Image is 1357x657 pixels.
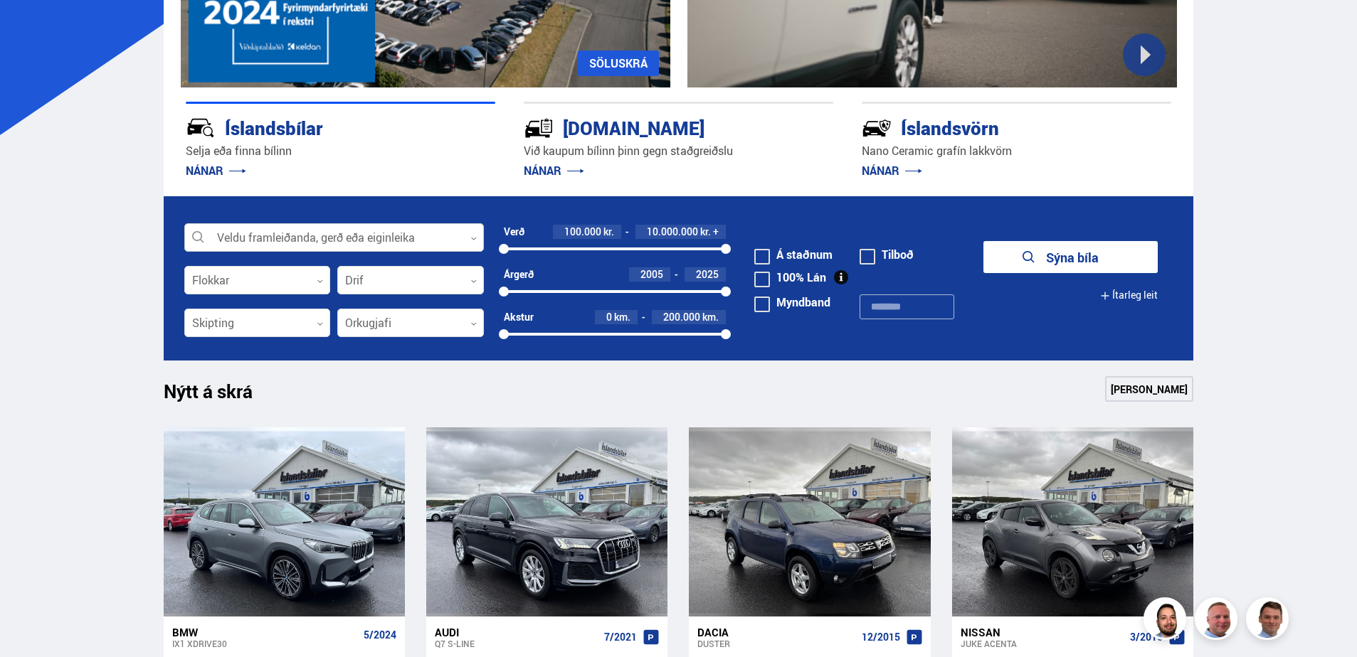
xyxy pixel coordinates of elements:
span: 2025 [696,267,719,281]
div: [DOMAIN_NAME] [524,114,783,139]
div: Dacia [697,626,855,639]
div: Íslandsvörn [862,114,1121,139]
span: 10.000.000 [647,225,698,238]
img: JRvxyua_JYH6wB4c.svg [186,113,216,143]
span: 3/2016 [1130,631,1163,643]
div: Íslandsbílar [186,114,445,139]
span: kr. [603,226,614,237]
a: SÖLUSKRÁ [578,50,659,76]
span: 5/2024 [364,629,396,641]
span: 2005 [640,267,663,281]
span: km. [614,311,630,323]
p: Selja eða finna bílinn [186,143,495,159]
div: Árgerð [504,269,534,280]
div: Akstur [504,311,534,323]
div: Nissan [961,626,1124,639]
label: 100% Lán [754,272,826,283]
a: [PERSON_NAME] [1105,376,1193,402]
a: NÁNAR [524,163,584,178]
img: nhp88E3Fdnt1Opn2.png [1146,599,1188,642]
img: tr5P-W3DuiFaO7aO.svg [524,113,554,143]
span: + [713,226,719,237]
div: Q7 S-LINE [435,639,598,648]
p: Við kaupum bílinn þinn gegn staðgreiðslu [524,143,833,159]
img: siFngHWaQ9KaOqBr.png [1197,599,1240,642]
a: NÁNAR [186,163,246,178]
span: kr. [700,226,711,237]
div: Duster [697,639,855,648]
div: BMW [172,626,358,639]
span: 200.000 [663,310,700,324]
div: Juke ACENTA [961,639,1124,648]
button: Ítarleg leit [1100,279,1158,311]
span: 0 [606,310,612,324]
label: Myndband [754,297,830,308]
span: 100.000 [564,225,601,238]
button: Opna LiveChat spjallviðmót [11,6,54,48]
span: km. [702,311,719,323]
label: Á staðnum [754,249,833,260]
img: FbJEzSuNWCJXmdc-.webp [1248,599,1291,642]
div: Audi [435,626,598,639]
button: Sýna bíla [983,241,1158,273]
img: -Svtn6bYgwAsiwNX.svg [862,113,892,143]
label: Tilboð [860,249,914,260]
h1: Nýtt á skrá [164,380,278,410]
span: 7/2021 [604,631,637,643]
div: ix1 XDRIVE30 [172,639,358,648]
p: Nano Ceramic grafín lakkvörn [862,143,1171,159]
div: Verð [504,226,524,237]
span: 12/2015 [862,631,900,643]
a: NÁNAR [862,163,922,178]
